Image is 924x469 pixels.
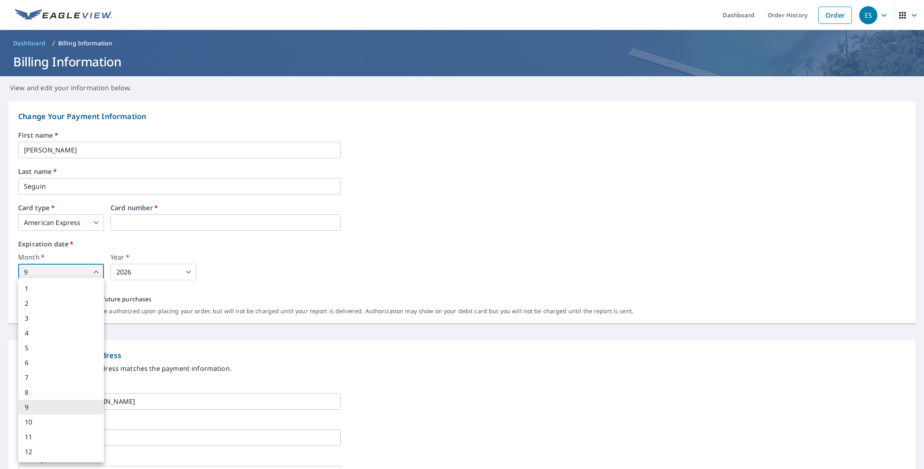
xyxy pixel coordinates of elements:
li: 6 [18,355,104,370]
li: 12 [18,444,104,459]
li: 4 [18,326,104,340]
li: 10 [18,415,104,429]
li: 7 [18,370,104,385]
li: 2 [18,296,104,311]
li: 1 [18,281,104,296]
li: 9 [18,400,104,415]
li: 11 [18,429,104,444]
li: 8 [18,385,104,400]
li: 5 [18,340,104,355]
li: 3 [18,311,104,326]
